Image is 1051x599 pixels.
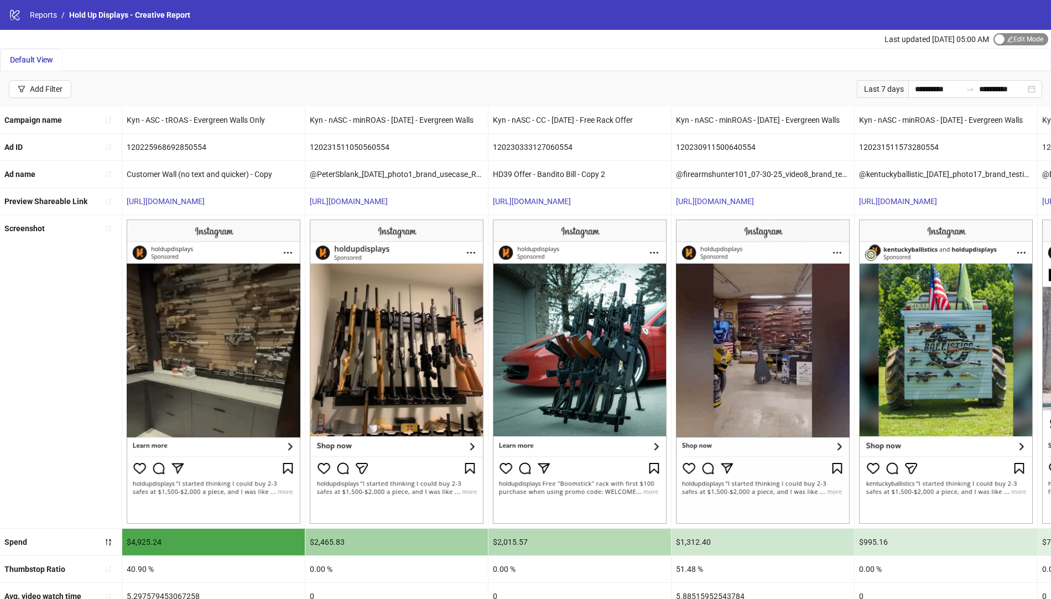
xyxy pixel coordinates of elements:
div: @kentuckyballistic_[DATE]_photo17_brand_testimonial_Walls_holdupdisplay_ - Copy [855,161,1037,187]
img: Screenshot 120231511050560554 [310,220,483,524]
a: [URL][DOMAIN_NAME] [859,197,937,206]
div: Kyn - nASC - minROAS - [DATE] - Evergreen Walls [855,107,1037,133]
div: $2,465.83 [305,529,488,555]
span: to [966,85,975,93]
div: Kyn - ASC - tROAS - Evergreen Walls Only [122,107,305,133]
b: Thumbstop Ratio [4,565,65,574]
div: $2,015.57 [488,529,671,555]
div: Kyn - nASC - CC - [DATE] - Free Rack Offer [488,107,671,133]
b: Ad name [4,170,35,179]
img: Screenshot 120230333127060554 [493,220,667,524]
span: sort-ascending [105,116,112,124]
div: Last 7 days [857,80,908,98]
span: sort-descending [105,538,112,546]
b: Ad ID [4,143,23,152]
div: $1,312.40 [672,529,854,555]
li: / [61,9,65,21]
span: sort-ascending [105,170,112,178]
div: 40.90 % [122,556,305,582]
span: filter [18,85,25,93]
a: Reports [28,9,59,21]
span: swap-right [966,85,975,93]
button: Add Filter [9,80,71,98]
span: Default View [10,55,53,64]
div: HD39 Offer - Bandito Bill - Copy 2 [488,161,671,187]
div: Kyn - nASC - minROAS - [DATE] - Evergreen Walls [305,107,488,133]
div: @PeterSblank_[DATE]_photo1_brand_usecase_Racks_HoldUpDisplays_ [305,161,488,187]
b: Campaign name [4,116,62,124]
a: [URL][DOMAIN_NAME] [493,197,571,206]
div: 0.00 % [305,556,488,582]
div: $995.16 [855,529,1037,555]
div: 51.48 % [672,556,854,582]
a: [URL][DOMAIN_NAME] [676,197,754,206]
img: Screenshot 120231511573280554 [859,220,1033,524]
b: Spend [4,538,27,546]
img: Screenshot 120225968692850554 [127,220,300,524]
span: sort-ascending [105,225,112,232]
div: 120230911500640554 [672,134,854,160]
div: Add Filter [30,85,63,93]
span: sort-ascending [105,197,112,205]
b: Preview Shareable Link [4,197,87,206]
div: @firearmshunter101_07-30-25_video8_brand_testimonial_walls_holdupdisplay__Iter1 [672,161,854,187]
img: Screenshot 120230911500640554 [676,220,850,524]
div: Kyn - nASC - minROAS - [DATE] - Evergreen Walls [672,107,854,133]
div: 120230333127060554 [488,134,671,160]
div: 120231511050560554 [305,134,488,160]
span: Hold Up Displays - Creative Report [69,11,190,19]
b: Screenshot [4,224,45,233]
div: 0.00 % [855,556,1037,582]
div: $4,925.24 [122,529,305,555]
span: Last updated [DATE] 05:00 AM [884,35,989,44]
span: sort-ascending [105,565,112,573]
div: Customer Wall (no text and quicker) - Copy [122,161,305,187]
div: 120225968692850554 [122,134,305,160]
a: [URL][DOMAIN_NAME] [310,197,388,206]
a: [URL][DOMAIN_NAME] [127,197,205,206]
div: 120231511573280554 [855,134,1037,160]
div: 0.00 % [488,556,671,582]
span: sort-ascending [105,143,112,151]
